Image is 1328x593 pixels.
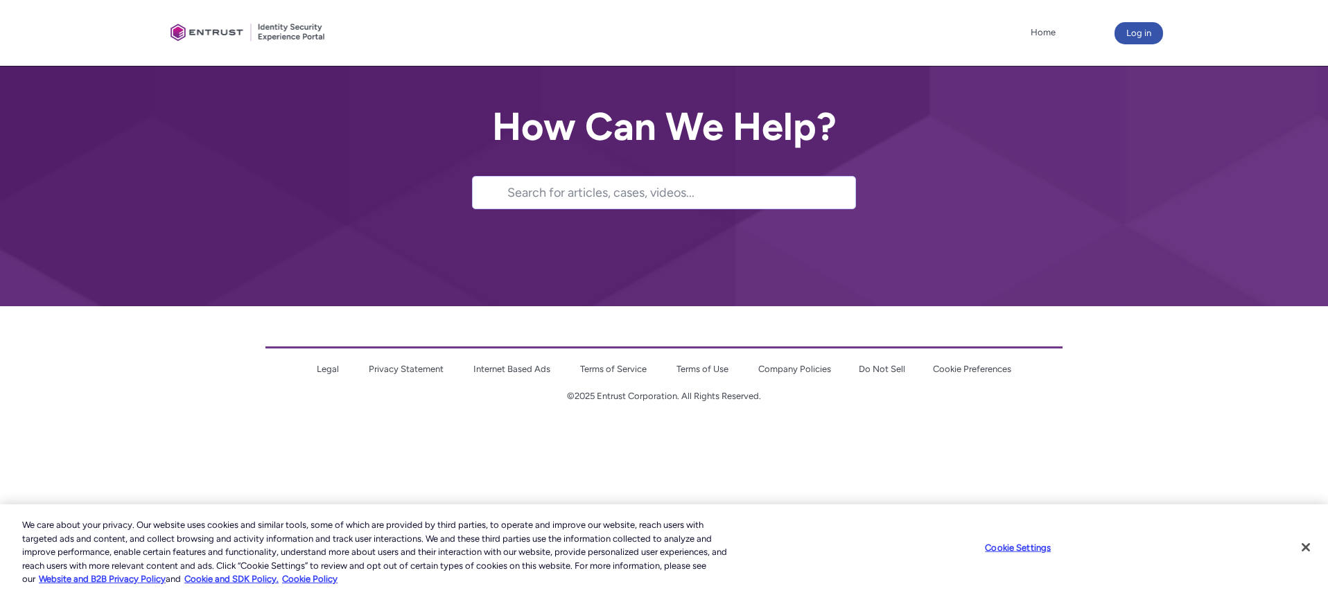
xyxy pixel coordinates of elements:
a: Terms of Use [676,364,728,374]
a: Company Policies [758,364,831,374]
h2: How Can We Help? [472,105,856,148]
a: Home [1027,22,1059,43]
div: We care about your privacy. Our website uses cookies and similar tools, some of which are provide... [22,518,731,586]
a: Cookie Preferences [933,364,1011,374]
a: More information about our cookie policy., opens in a new tab [39,574,166,584]
button: Cookie Settings [975,534,1061,562]
button: Log in [1115,22,1163,44]
a: Cookie and SDK Policy. [184,574,279,584]
a: Internet Based Ads [473,364,550,374]
a: Do Not Sell [859,364,905,374]
button: Close [1291,532,1321,563]
button: Search [473,177,507,209]
a: Terms of Service [580,364,647,374]
a: Legal [317,364,339,374]
a: Privacy Statement [369,364,444,374]
p: ©2025 Entrust Corporation. All Rights Reserved. [265,389,1063,403]
input: Search for articles, cases, videos... [507,177,855,209]
a: Cookie Policy [282,574,338,584]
